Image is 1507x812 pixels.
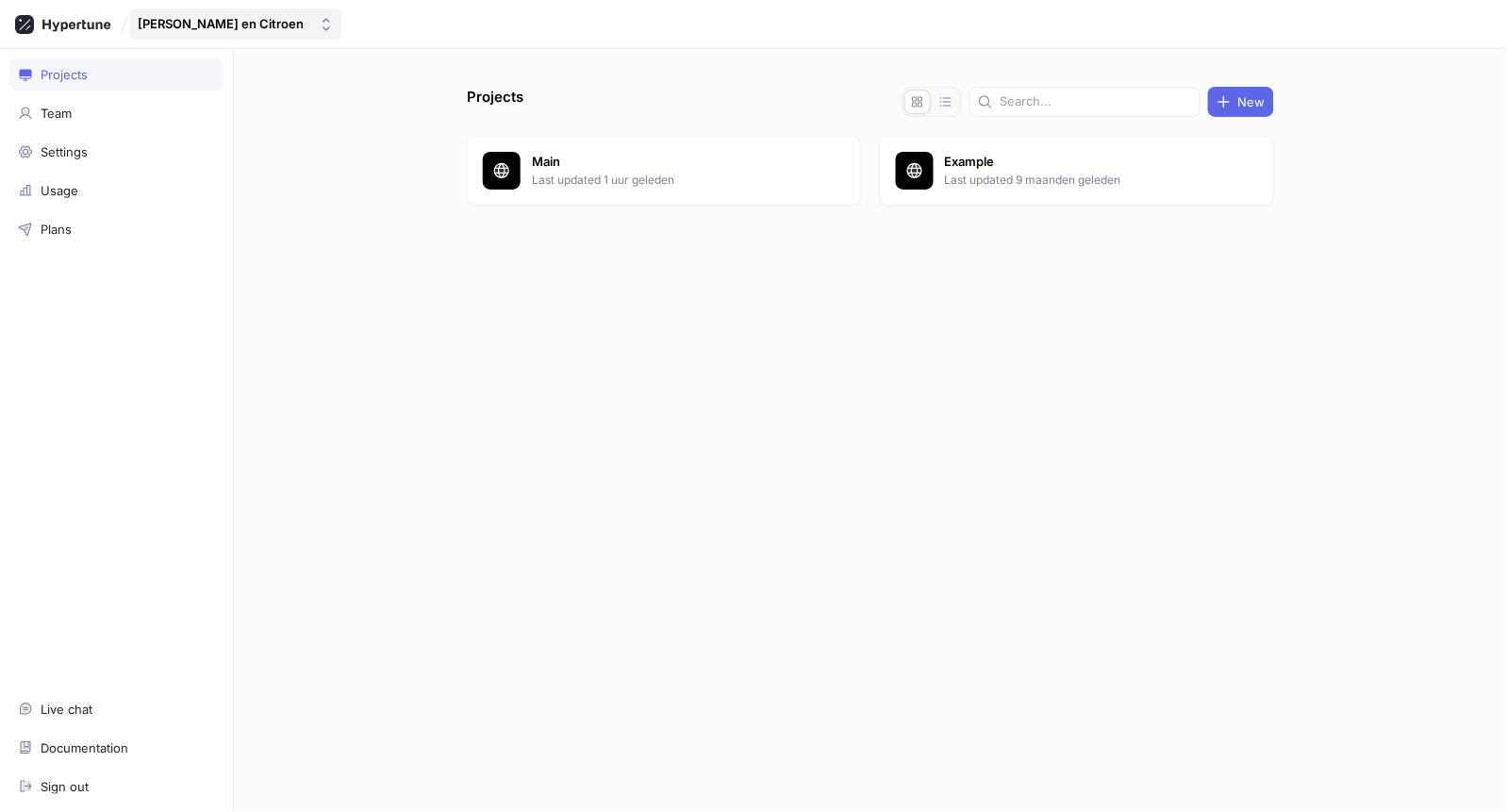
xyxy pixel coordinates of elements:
p: Main [532,153,805,172]
div: Plans [41,222,72,237]
input: Search... [1001,92,1192,111]
div: Settings [41,144,88,159]
p: Example [945,153,1218,172]
button: New [1208,87,1274,117]
a: Documentation [9,732,224,764]
a: Projects [9,58,224,91]
div: [PERSON_NAME] en Citroen [138,16,304,32]
p: Last updated 1 uur geleden [532,172,805,189]
p: Last updated 9 maanden geleden [945,172,1218,189]
a: Settings [9,136,224,168]
div: Documentation [41,740,128,755]
p: Projects [467,87,523,117]
div: Live chat [41,702,92,717]
div: Projects [41,67,88,82]
a: Team [9,97,224,129]
span: New [1238,96,1266,108]
button: [PERSON_NAME] en Citroen [130,8,341,40]
div: Team [41,106,72,121]
div: Sign out [41,779,89,794]
a: Plans [9,213,224,245]
a: Usage [9,174,224,207]
div: Usage [41,183,78,198]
